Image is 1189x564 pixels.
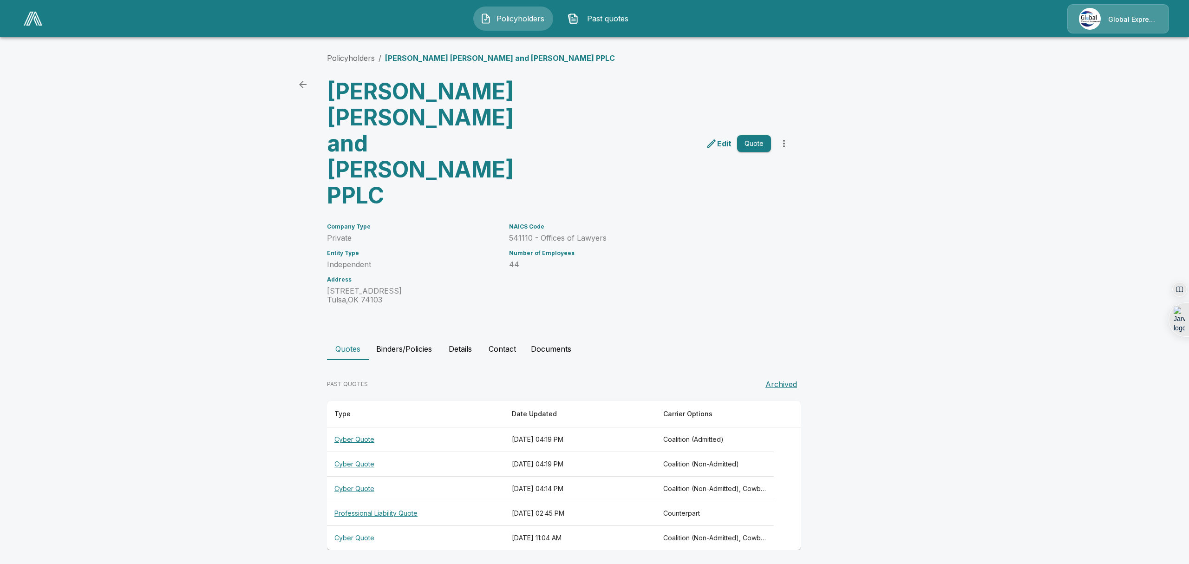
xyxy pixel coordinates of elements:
[656,477,774,501] th: Coalition (Non-Admitted), Cowbell (Admitted), Cowbell (Non-Admitted), CFC (Admitted), Tokio Marin...
[327,52,615,64] nav: breadcrumb
[327,526,504,551] th: Cyber Quote
[582,13,634,24] span: Past quotes
[24,12,42,26] img: AA Logo
[504,401,656,427] th: Date Updated
[439,338,481,360] button: Details
[327,427,504,452] th: Cyber Quote
[369,338,439,360] button: Binders/Policies
[568,13,579,24] img: Past quotes Icon
[509,250,771,256] h6: Number of Employees
[327,338,369,360] button: Quotes
[327,276,498,283] h6: Address
[523,338,579,360] button: Documents
[509,260,771,269] p: 44
[379,52,381,64] li: /
[327,234,498,243] p: Private
[509,234,771,243] p: 541110 - Offices of Lawyers
[656,427,774,452] th: Coalition (Admitted)
[495,13,546,24] span: Policyholders
[327,501,504,526] th: Professional Liability Quote
[717,138,732,149] p: Edit
[327,338,862,360] div: policyholder tabs
[327,250,498,256] h6: Entity Type
[1108,15,1157,24] p: Global Express Underwriters
[481,338,523,360] button: Contact
[327,452,504,477] th: Cyber Quote
[656,501,774,526] th: Counterpart
[656,452,774,477] th: Coalition (Non-Admitted)
[656,401,774,427] th: Carrier Options
[775,134,793,153] button: more
[704,136,733,151] a: edit
[327,79,556,209] h3: [PERSON_NAME] [PERSON_NAME] and [PERSON_NAME] PPLC
[480,13,491,24] img: Policyholders Icon
[504,427,656,452] th: [DATE] 04:19 PM
[385,52,615,64] p: [PERSON_NAME] [PERSON_NAME] and [PERSON_NAME] PPLC
[327,380,368,388] p: PAST QUOTES
[327,477,504,501] th: Cyber Quote
[327,401,504,427] th: Type
[294,75,312,94] a: back
[656,526,774,551] th: Coalition (Non-Admitted), Cowbell (Admitted), Cowbell (Non-Admitted), CFC (Admitted), Tokio Marin...
[762,375,801,393] button: Archived
[504,501,656,526] th: [DATE] 02:45 PM
[504,526,656,551] th: [DATE] 11:04 AM
[1067,4,1169,33] a: Agency IconGlobal Express Underwriters
[509,223,771,230] h6: NAICS Code
[327,287,498,304] p: [STREET_ADDRESS] Tulsa , OK 74103
[504,452,656,477] th: [DATE] 04:19 PM
[327,53,375,63] a: Policyholders
[327,401,801,550] table: responsive table
[1079,8,1101,30] img: Agency Icon
[737,135,771,152] button: Quote
[327,223,498,230] h6: Company Type
[561,7,640,31] button: Past quotes IconPast quotes
[504,477,656,501] th: [DATE] 04:14 PM
[327,260,498,269] p: Independent
[473,7,553,31] button: Policyholders IconPolicyholders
